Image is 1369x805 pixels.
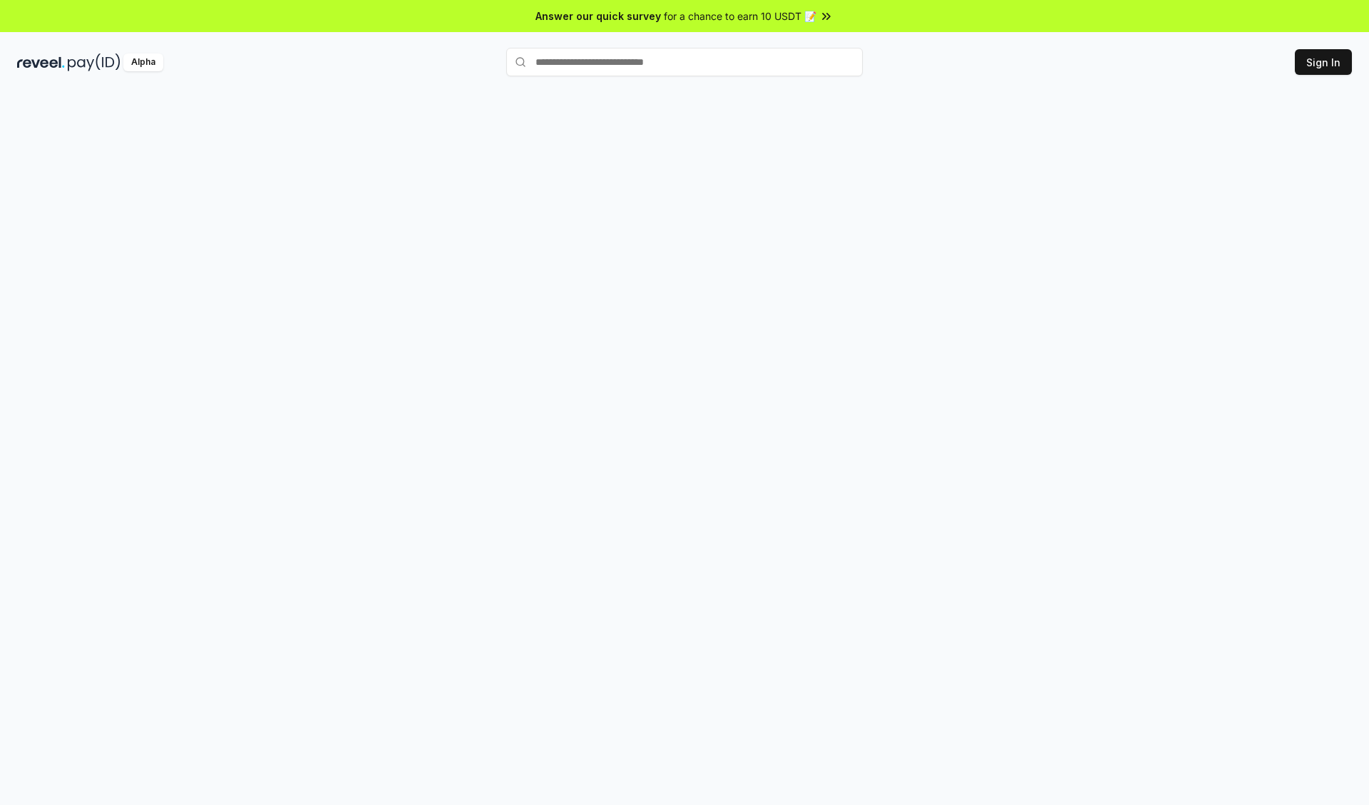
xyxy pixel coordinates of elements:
span: for a chance to earn 10 USDT 📝 [664,9,816,24]
img: reveel_dark [17,53,65,71]
div: Alpha [123,53,163,71]
span: Answer our quick survey [535,9,661,24]
img: pay_id [68,53,121,71]
button: Sign In [1295,49,1352,75]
